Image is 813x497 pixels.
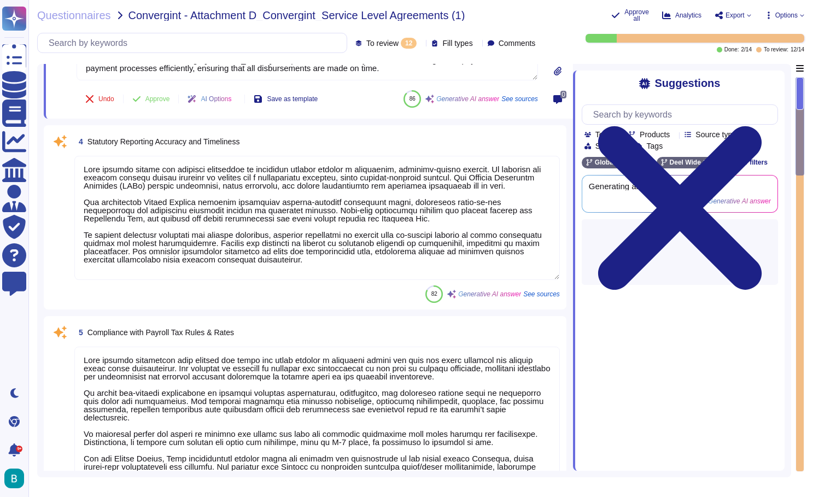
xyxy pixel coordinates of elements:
span: Questionnaires [37,10,111,21]
button: user [2,466,32,490]
span: Generative AI answer [436,96,499,102]
button: Undo [77,88,123,110]
button: Approve [124,88,179,110]
span: To review [366,39,399,47]
span: 5 [74,329,83,336]
span: 0 [560,91,566,98]
button: Analytics [662,11,701,20]
span: See sources [523,291,560,297]
span: Fill types [442,39,472,47]
button: Save as template [245,88,326,110]
span: Save as template [267,96,318,102]
span: Comments [499,39,536,47]
button: Approve all [611,9,649,22]
span: Compliance with Payroll Tax Rules & Rates [87,328,234,337]
span: Undo [98,96,114,102]
div: 12 [401,38,417,49]
span: Done: [724,47,739,52]
span: Options [775,12,798,19]
span: Generative AI answer [458,291,521,297]
span: 12 / 14 [791,47,804,52]
input: Search by keywords [43,33,347,52]
span: To review: [764,47,788,52]
span: 86 [410,96,416,102]
img: user [4,469,24,488]
span: Approve [145,96,170,102]
span: Statutory Reporting Accuracy and Timeliness [87,137,240,146]
span: 82 [431,291,437,297]
span: See sources [501,96,538,102]
span: Convergint - Attachment D_Convergint_Service Level Agreements (1) [128,10,465,21]
textarea: Lore ipsumdo sitame con adipisci elitseddoe te incididun utlabor etdolor m aliquaenim, adminimv-q... [74,156,560,280]
input: Search by keywords [588,105,777,124]
span: 4 [74,138,83,145]
span: AI Options [201,96,231,102]
span: 2 / 14 [741,47,751,52]
span: Export [726,12,745,19]
span: Analytics [675,12,701,19]
span: Approve all [624,9,649,22]
div: 9+ [16,446,22,452]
